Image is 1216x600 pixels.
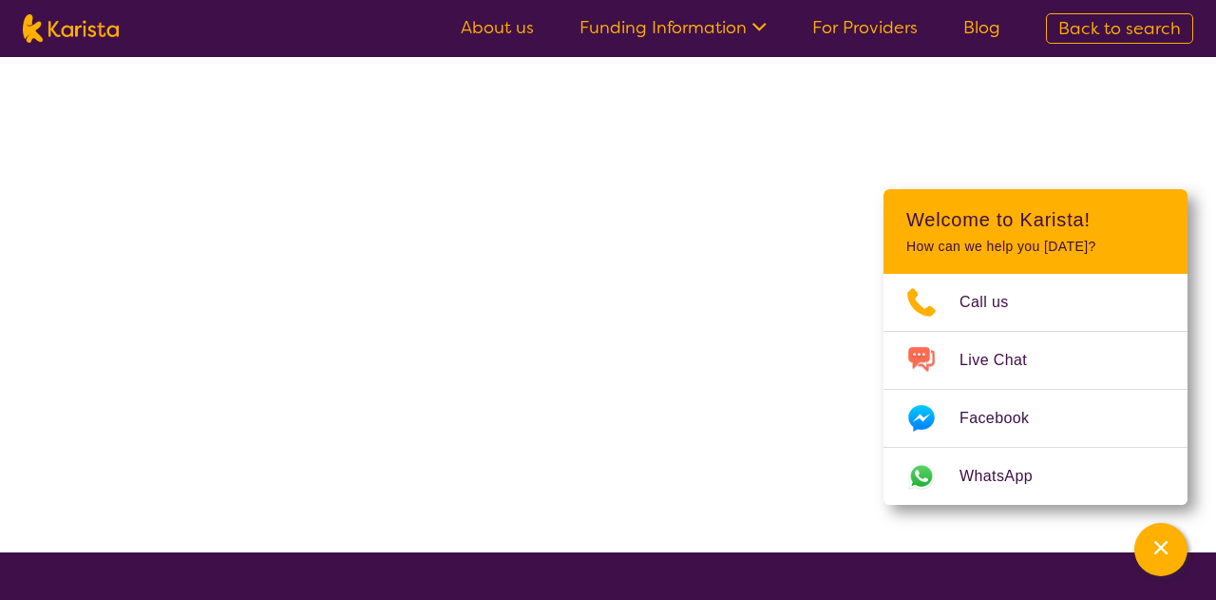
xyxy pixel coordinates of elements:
[959,462,1055,491] span: WhatsApp
[883,274,1187,505] ul: Choose channel
[812,16,918,39] a: For Providers
[461,16,534,39] a: About us
[1134,523,1187,576] button: Channel Menu
[906,239,1165,255] p: How can we help you [DATE]?
[883,448,1187,505] a: Web link opens in a new tab.
[959,404,1052,433] span: Facebook
[1046,13,1193,44] a: Back to search
[959,346,1050,375] span: Live Chat
[1058,17,1181,40] span: Back to search
[883,189,1187,505] div: Channel Menu
[959,288,1032,317] span: Call us
[963,16,1000,39] a: Blog
[23,14,119,43] img: Karista logo
[579,16,767,39] a: Funding Information
[906,208,1165,231] h2: Welcome to Karista!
